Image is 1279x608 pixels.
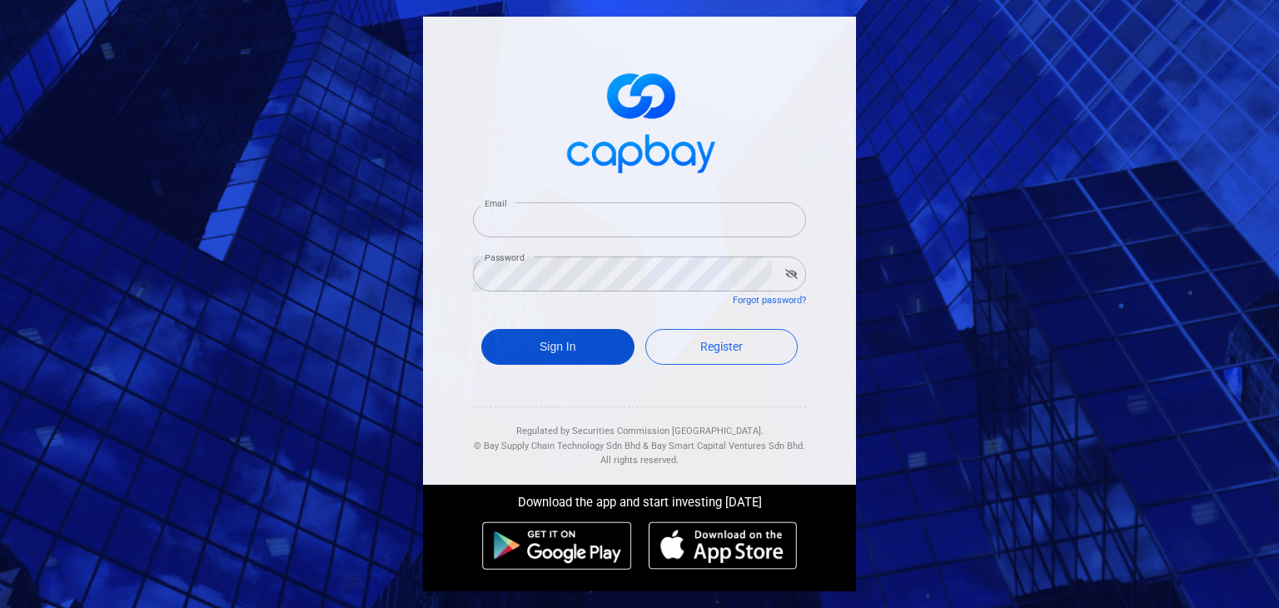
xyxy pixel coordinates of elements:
[485,197,506,210] label: Email
[482,521,632,570] img: android
[485,252,525,264] label: Password
[645,329,799,365] a: Register
[474,441,640,451] span: © Bay Supply Chain Technology Sdn Bhd
[649,521,797,570] img: ios
[411,485,868,513] div: Download the app and start investing [DATE]
[473,407,806,468] div: Regulated by Securities Commission [GEOGRAPHIC_DATA]. & All rights reserved.
[556,58,723,182] img: logo
[733,295,806,306] a: Forgot password?
[651,441,805,451] span: Bay Smart Capital Ventures Sdn Bhd.
[700,340,743,353] span: Register
[481,329,635,365] button: Sign In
